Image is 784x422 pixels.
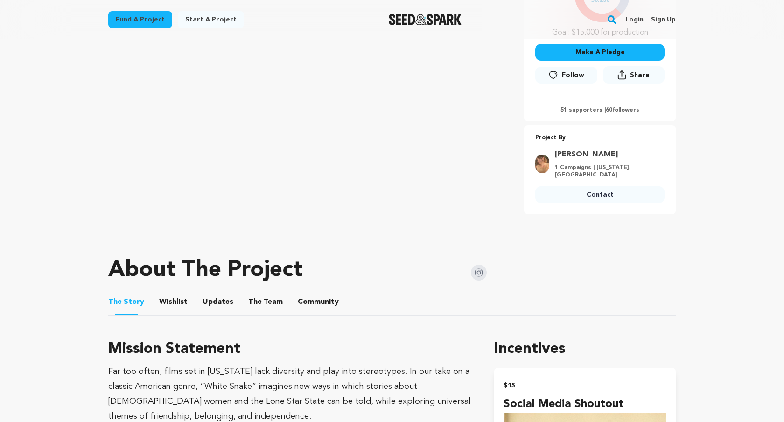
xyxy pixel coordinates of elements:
h1: About The Project [108,259,302,281]
span: 60 [606,107,612,113]
h1: Incentives [494,338,676,360]
span: The [248,296,262,308]
span: Follow [562,70,584,80]
a: Start a project [178,11,244,28]
img: 70bf619fe8f1a699.png [535,155,549,173]
button: Make A Pledge [535,44,665,61]
a: Goto Holly Wagner profile [555,149,659,160]
span: Story [108,296,144,308]
img: Seed&Spark Logo Dark Mode [389,14,462,25]
a: Follow [535,67,597,84]
span: Community [298,296,339,308]
button: Share [603,66,665,84]
h2: $15 [504,379,666,392]
h3: Mission Statement [108,338,472,360]
img: Seed&Spark Instagram Icon [471,265,487,281]
span: Wishlist [159,296,188,308]
a: Login [625,12,644,27]
a: Fund a project [108,11,172,28]
a: Sign up [651,12,676,27]
span: Updates [203,296,233,308]
a: Contact [535,186,665,203]
h4: Social Media Shoutout [504,396,666,413]
span: Share [603,66,665,87]
p: 1 Campaigns | [US_STATE], [GEOGRAPHIC_DATA] [555,164,659,179]
a: Seed&Spark Homepage [389,14,462,25]
span: Share [630,70,650,80]
p: 51 supporters | followers [535,106,665,114]
p: Project By [535,133,665,143]
span: Team [248,296,283,308]
span: The [108,296,122,308]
